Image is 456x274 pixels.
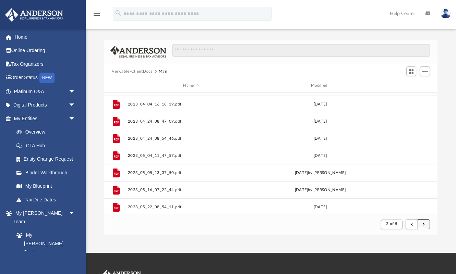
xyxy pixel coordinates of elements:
[5,85,86,98] a: Platinum Q&Aarrow_drop_down
[386,83,434,89] div: id
[257,152,384,159] div: [DATE]
[10,139,86,152] a: CTA Hub
[386,222,397,226] span: 2 of 5
[5,30,86,44] a: Home
[257,170,384,176] div: [DATE] by [PERSON_NAME]
[128,171,254,175] button: 2023_05_05_13_37_50.pdf
[128,119,254,124] button: 2023_04_24_08_47_09.pdf
[257,187,384,193] div: [DATE] by [PERSON_NAME]
[10,179,82,193] a: My Blueprint
[39,73,55,83] div: NEW
[128,83,254,89] div: Name
[10,228,79,259] a: My [PERSON_NAME] Team
[115,9,122,17] i: search
[69,112,82,126] span: arrow_drop_down
[5,112,86,125] a: My Entitiesarrow_drop_down
[172,44,430,57] input: Search files and folders
[257,118,384,124] div: [DATE]
[257,204,384,210] div: [DATE]
[5,71,86,85] a: Order StatusNEW
[381,220,403,229] button: 2 of 5
[406,66,417,76] button: Switch to Grid View
[128,188,254,192] button: 2023_05_16_07_22_44.pdf
[93,10,101,18] i: menu
[69,207,82,221] span: arrow_drop_down
[5,98,86,112] a: Digital Productsarrow_drop_down
[69,85,82,99] span: arrow_drop_down
[104,93,437,214] div: grid
[5,44,86,58] a: Online Ordering
[257,135,384,141] div: [DATE]
[3,8,65,22] img: Anderson Advisors Platinum Portal
[10,152,86,166] a: Entity Change Request
[112,68,152,75] button: Viewable-ClientDocs
[69,98,82,112] span: arrow_drop_down
[10,125,86,139] a: Overview
[5,57,86,71] a: Tax Organizers
[10,193,86,207] a: Tax Due Dates
[128,205,254,209] button: 2023_05_22_08_54_11.pdf
[128,153,254,158] button: 2023_05_04_11_47_57.pdf
[420,66,430,76] button: Add
[257,101,384,107] div: [DATE]
[128,102,254,107] button: 2023_04_04_16_18_39.pdf
[128,136,254,141] button: 2023_04_24_08_54_46.pdf
[257,83,383,89] div: Modified
[441,9,451,18] img: User Pic
[10,166,86,179] a: Binder Walkthrough
[107,83,124,89] div: id
[5,207,82,228] a: My [PERSON_NAME] Teamarrow_drop_down
[159,68,168,75] button: Mail
[93,13,101,18] a: menu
